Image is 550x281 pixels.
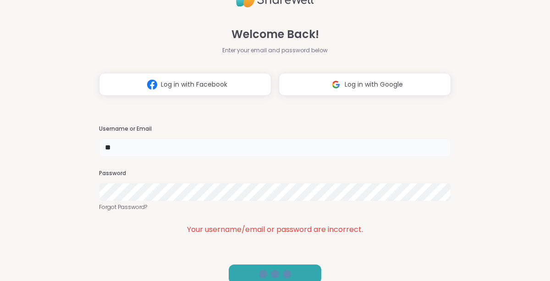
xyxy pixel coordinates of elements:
span: Enter your email and password below [222,46,328,55]
div: Your username/email or password are incorrect. [99,224,451,235]
a: Forgot Password? [99,203,451,211]
h3: Username or Email [99,125,451,133]
span: Welcome Back! [231,26,319,43]
h3: Password [99,170,451,177]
